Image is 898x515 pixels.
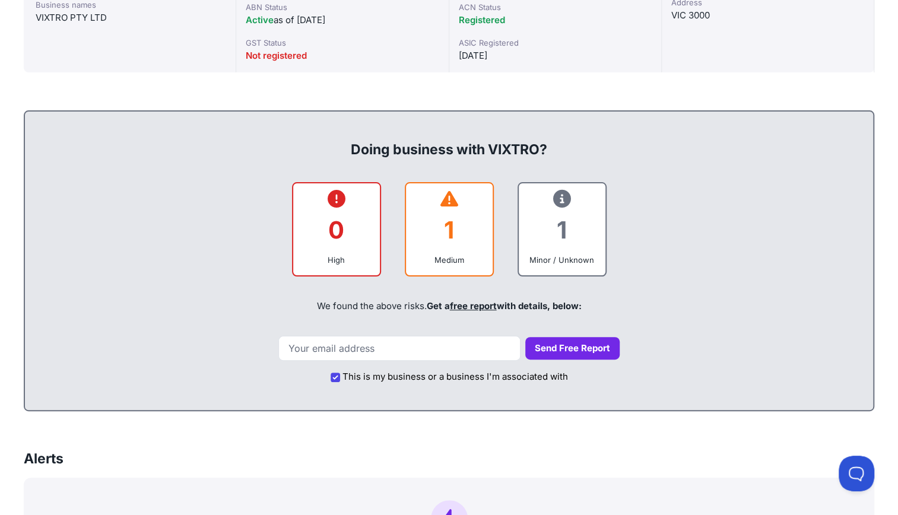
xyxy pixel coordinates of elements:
span: Active [246,14,274,26]
span: Not registered [246,50,307,61]
iframe: Toggle Customer Support [839,456,874,491]
span: Get a with details, below: [427,300,582,311]
div: VIXTRO PTY LTD [36,11,224,25]
label: This is my business or a business I'm associated with [342,370,568,384]
div: Doing business with VIXTRO? [37,121,861,159]
div: ASIC Registered [459,37,652,49]
div: 0 [303,206,370,254]
div: We found the above risks. [37,286,861,326]
div: 1 [528,206,596,254]
input: Your email address [278,336,521,361]
div: High [303,254,370,266]
div: ACN Status [459,1,652,13]
button: Send Free Report [525,337,620,360]
div: VIC 3000 [671,8,864,23]
div: GST Status [246,37,439,49]
div: Minor / Unknown [528,254,596,266]
span: Registered [459,14,505,26]
h3: Alerts [24,449,64,468]
div: as of [DATE] [246,13,439,27]
div: ABN Status [246,1,439,13]
div: 1 [415,206,483,254]
a: free report [450,300,497,311]
div: Medium [415,254,483,266]
div: [DATE] [459,49,652,63]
